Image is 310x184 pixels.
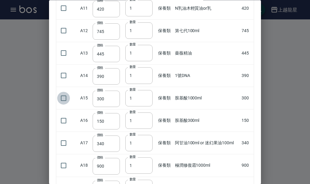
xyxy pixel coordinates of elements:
[240,132,254,154] td: 340
[173,87,240,109] td: 胺基酸1000ml
[79,109,91,132] td: A16
[97,111,103,115] label: 價格
[130,42,136,47] label: 數量
[97,133,103,138] label: 價格
[79,65,91,87] td: A14
[79,154,91,177] td: A18
[130,87,136,92] label: 數量
[97,21,103,25] label: 價格
[79,87,91,109] td: A15
[173,109,240,132] td: 胺基酸300ml
[173,132,240,154] td: 阿甘油100ml or 迷幻果油100ml
[173,154,240,177] td: 極潤修復霜1000ml
[157,65,173,87] td: 保養類
[240,154,254,177] td: 900
[130,177,136,182] label: 數量
[240,87,254,109] td: 300
[157,154,173,177] td: 保養類
[173,20,240,42] td: 第七代100ml
[130,65,136,69] label: 數量
[240,20,254,42] td: 745
[240,42,254,65] td: 445
[97,43,103,48] label: 價格
[79,20,91,42] td: A12
[130,155,136,159] label: 數量
[97,65,103,70] label: 價格
[97,156,103,160] label: 價格
[79,132,91,154] td: A17
[130,20,136,25] label: 數量
[97,178,103,182] label: 價格
[130,110,136,114] label: 數量
[130,132,136,137] label: 數量
[157,132,173,154] td: 保養類
[240,65,254,87] td: 390
[79,42,91,65] td: A13
[173,65,240,87] td: 1號DNA
[97,88,103,93] label: 價格
[157,87,173,109] td: 保養類
[173,42,240,65] td: 薔薇精油
[240,109,254,132] td: 150
[157,42,173,65] td: 保養類
[157,20,173,42] td: 保養類
[157,109,173,132] td: 保養類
